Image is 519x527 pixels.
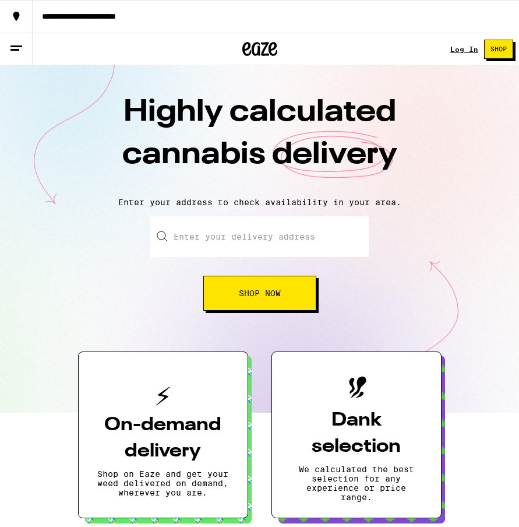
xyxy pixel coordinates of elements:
span: Shop [490,46,507,52]
button: Dank selectionWe calculated the best selection for any experience or price range. [271,352,442,518]
p: Enter your address to check availability in your area. [12,198,507,207]
a: Shop [478,40,519,59]
span: Shop Now [239,289,281,297]
h3: Dank selection [291,407,422,460]
button: On-demand deliveryShop on Eaze and get your weed delivered on demand, wherever you are. [78,352,248,518]
h1: Highly calculated cannabis delivery [56,92,464,188]
input: Enter your delivery address [150,216,369,257]
p: We calculated the best selection for any experience or price range. [291,465,422,502]
a: Log In [450,45,478,53]
p: Shop on Eaze and get your weed delivered on demand, wherever you are. [97,469,229,497]
button: Shop Now [203,276,316,311]
button: Shop [484,40,513,59]
h3: On-demand delivery [97,412,229,465]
